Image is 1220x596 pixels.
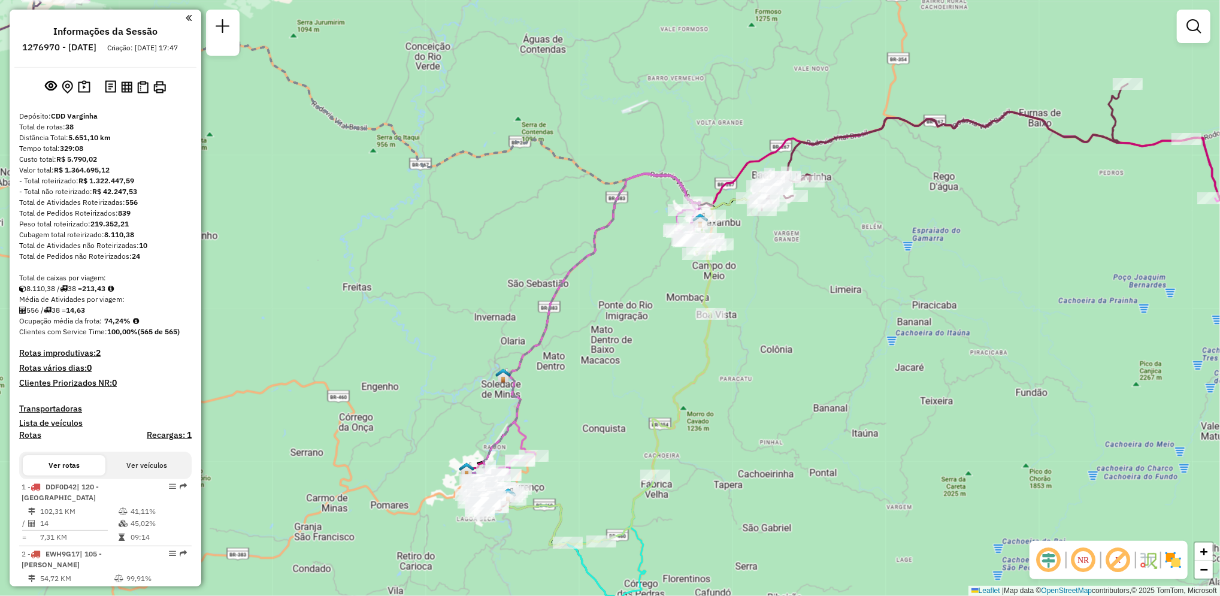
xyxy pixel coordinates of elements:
div: Atividade não roteirizada - ALTAS HORAS [470,497,499,509]
strong: R$ 42.247,53 [92,187,137,196]
td: 14 [40,518,118,530]
div: Depósito: [19,111,192,122]
td: 09:14 [130,531,187,543]
strong: 0 [112,377,117,388]
div: Atividade não roteirizada - ALTAS HORAS [471,498,501,510]
span: 1 - [22,482,99,502]
img: Caxambu [692,213,708,228]
img: Fluxo de ruas [1139,550,1158,570]
td: 41,11% [130,506,187,518]
strong: 10 [139,241,147,250]
i: Tempo total em rota [119,534,125,541]
button: Visualizar relatório de Roteirização [119,78,135,95]
button: Painel de Sugestão [75,78,93,96]
div: Custo total: [19,154,192,165]
i: Total de rotas [60,285,68,292]
strong: 100,00% [107,327,138,336]
div: Total de Atividades não Roteirizadas: [19,240,192,251]
strong: 219.352,21 [90,219,129,228]
div: Cubagem total roteirizado: [19,229,192,240]
i: Meta Caixas/viagem: 208,20 Diferença: 5,23 [108,285,114,292]
span: EWH9G17 [46,549,80,558]
span: 2 - [22,549,102,569]
button: Ver rotas [23,455,105,476]
strong: 8.110,38 [104,230,134,239]
td: / [22,518,28,530]
i: Distância Total [28,575,35,582]
span: DDF0D42 [46,482,77,491]
strong: 329:08 [60,144,83,153]
h4: Rotas vários dias: [19,363,192,373]
img: Cross Varginha [501,488,516,503]
div: Tempo total: [19,143,192,154]
span: Ocupação média da frota: [19,316,102,325]
span: | 120 - [GEOGRAPHIC_DATA] [22,482,99,502]
strong: R$ 1.322.447,59 [78,176,134,185]
td: 102,31 KM [40,506,118,518]
span: + [1200,544,1208,559]
div: Média de Atividades por viagem: [19,294,192,305]
a: Exibir filtros [1182,14,1206,38]
div: 556 / 38 = [19,305,192,316]
button: Logs desbloquear sessão [102,78,119,96]
span: Ocultar deslocamento [1034,546,1063,574]
h6: 1276970 - [DATE] [22,42,96,53]
img: Soledade de Minas [495,368,511,383]
span: | [1002,586,1004,595]
button: Ver veículos [105,455,188,476]
strong: R$ 1.364.695,12 [54,165,110,174]
td: = [22,531,28,543]
strong: 839 [118,208,131,217]
span: − [1200,562,1208,577]
strong: 0 [87,362,92,373]
button: Centralizar mapa no depósito ou ponto de apoio [59,78,75,96]
strong: 38 [65,122,74,131]
em: Rota exportada [180,483,187,490]
i: % de utilização do peso [114,575,123,582]
i: Total de Atividades [28,520,35,527]
strong: (565 de 565) [138,327,180,336]
span: Ocultar NR [1069,546,1098,574]
img: PA - São Lourenço [500,488,516,503]
span: Exibir rótulo [1104,546,1133,574]
em: Média calculada utilizando a maior ocupação (%Peso ou %Cubagem) de cada rota da sessão. Rotas cro... [133,317,139,325]
button: Imprimir Rotas [151,78,168,96]
td: 45,02% [130,518,187,530]
strong: 556 [125,198,138,207]
span: | 105 - [PERSON_NAME] [22,549,102,569]
strong: 14,63 [66,305,85,314]
div: Atividade não roteirizada - ALTAS HORAS [470,498,500,510]
a: Leaflet [971,586,1000,595]
img: Exibir/Ocultar setores [1164,550,1183,570]
div: Peso total roteirizado: [19,219,192,229]
i: Distância Total [28,508,35,515]
strong: 74,24% [104,316,131,325]
div: Atividade não roteirizada - ALTAS HORAS [470,497,500,509]
i: % de utilização do peso [119,508,128,515]
h4: Clientes Priorizados NR: [19,378,192,388]
div: Atividade não roteirizada - ALTAS HORAS [470,498,499,510]
div: Valor total: [19,165,192,176]
strong: 2 [96,347,101,358]
div: Total de caixas por viagem: [19,273,192,283]
strong: CDD Varginha [51,111,98,120]
h4: Informações da Sessão [53,26,158,37]
strong: 5.651,10 km [68,133,111,142]
a: Rotas [19,430,41,440]
button: Visualizar Romaneio [135,78,151,96]
strong: 24 [132,252,140,261]
a: Clique aqui para minimizar o painel [186,11,192,25]
h4: Recargas: 1 [147,430,192,440]
h4: Lista de veículos [19,418,192,428]
div: - Total não roteirizado: [19,186,192,197]
em: Opções [169,483,176,490]
em: Rota exportada [180,550,187,557]
div: Atividade não roteirizada - ALTAS HORAS [471,497,501,509]
a: Zoom out [1195,561,1213,579]
div: 8.110,38 / 38 = [19,283,192,294]
div: Distância Total: [19,132,192,143]
button: Exibir sessão original [43,77,59,96]
div: Total de rotas: [19,122,192,132]
em: Opções [169,550,176,557]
